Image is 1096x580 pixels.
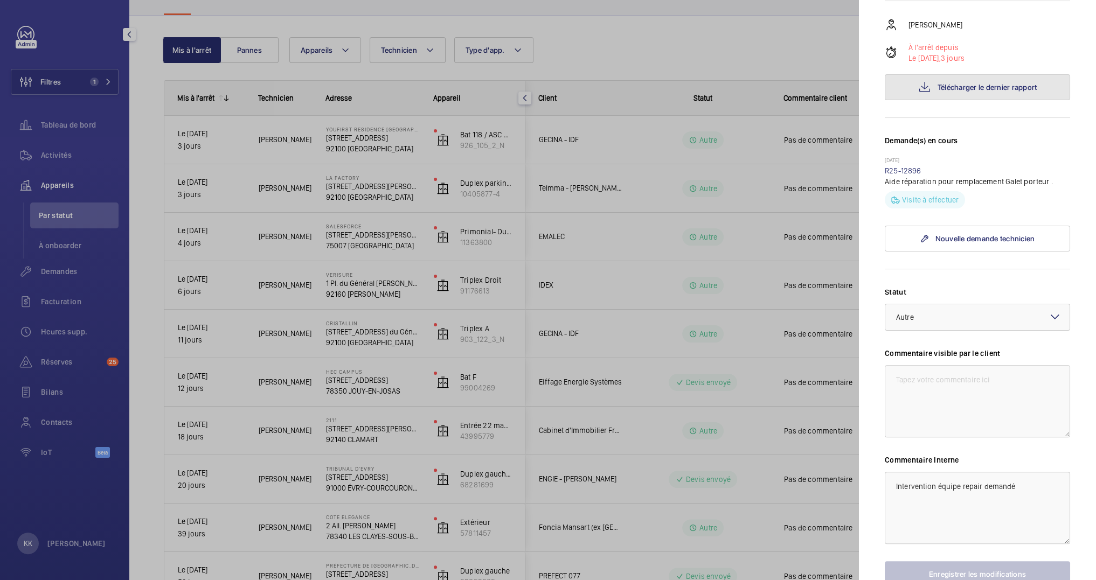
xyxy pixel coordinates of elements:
p: [DATE] [885,157,1070,165]
label: Statut [885,286,1070,297]
p: À l'arrêt depuis [908,42,965,53]
span: Télécharger le dernier rapport [938,83,1037,92]
h3: Demande(s) en cours [885,135,1070,157]
a: R25-12896 [885,166,921,175]
label: Commentaire visible par le client [885,348,1070,359]
span: Autre [896,313,914,322]
a: Nouvelle demande technicien [885,226,1070,251]
p: Visite à effectuer [902,194,959,205]
button: Télécharger le dernier rapport [885,74,1070,100]
span: Le [DATE], [908,54,941,62]
p: [PERSON_NAME] [908,19,962,30]
p: 3 jours [908,53,965,64]
label: Commentaire Interne [885,455,1070,465]
p: Aide réparation pour remplacement Galet porteur . [885,176,1070,187]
